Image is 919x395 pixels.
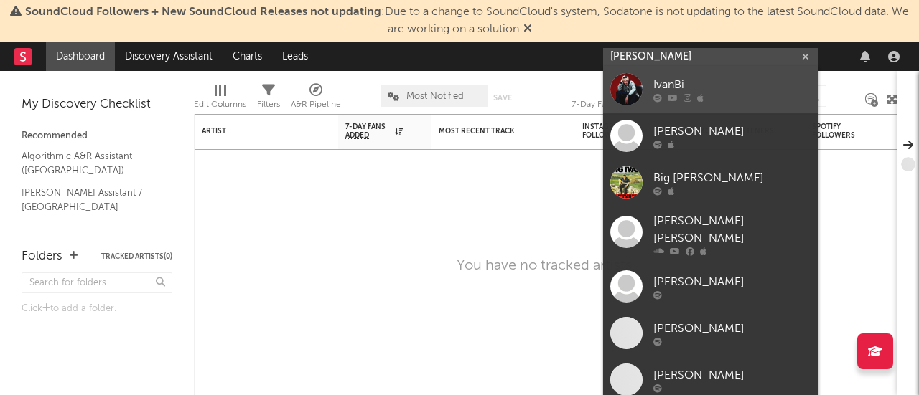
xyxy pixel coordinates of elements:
[46,42,115,71] a: Dashboard
[22,96,172,113] div: My Discovery Checklist
[291,96,341,113] div: A&R Pipeline
[653,170,811,187] div: Big [PERSON_NAME]
[572,78,679,120] div: 7-Day Fans Added (7-Day Fans Added)
[223,42,272,71] a: Charts
[22,272,172,293] input: Search for folders...
[653,367,811,384] div: [PERSON_NAME]
[115,42,223,71] a: Discovery Assistant
[257,96,280,113] div: Filters
[22,248,62,265] div: Folders
[25,6,381,18] span: SoundCloud Followers + New SoundCloud Releases not updating
[345,123,391,140] span: 7-Day Fans Added
[653,320,811,338] div: [PERSON_NAME]
[22,300,172,318] div: Click to add a folder.
[25,6,909,35] span: : Due to a change to SoundCloud's system, Sodatone is not updating to the latest SoundCloud data....
[22,148,158,178] a: Algorithmic A&R Assistant ([GEOGRAPHIC_DATA])
[812,123,862,140] div: Spotify Followers
[22,128,172,145] div: Recommended
[582,123,633,140] div: Instagram Followers
[101,253,172,260] button: Tracked Artists(0)
[653,123,811,141] div: [PERSON_NAME]
[603,206,818,263] a: [PERSON_NAME] [PERSON_NAME]
[603,48,818,66] input: Search for artists
[653,274,811,291] div: [PERSON_NAME]
[493,94,512,102] button: Save
[272,42,318,71] a: Leads
[257,78,280,120] div: Filters
[22,222,158,237] a: Spotify Track Velocity Chart / IT
[457,257,635,275] div: You have no tracked artists.
[406,92,464,101] span: Most Notified
[523,24,532,35] span: Dismiss
[603,113,818,159] a: [PERSON_NAME]
[194,78,246,120] div: Edit Columns
[291,78,341,120] div: A&R Pipeline
[572,96,679,113] div: 7-Day Fans Added (7-Day Fans Added)
[603,159,818,206] a: Big [PERSON_NAME]
[653,77,811,94] div: IvanBi
[439,127,546,135] div: Most Recent Track
[603,310,818,356] a: [PERSON_NAME]
[603,263,818,310] a: [PERSON_NAME]
[653,213,811,247] div: [PERSON_NAME] [PERSON_NAME]
[22,185,158,214] a: [PERSON_NAME] Assistant / [GEOGRAPHIC_DATA]
[194,96,246,113] div: Edit Columns
[202,127,309,135] div: Artist
[603,66,818,113] a: IvanBi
